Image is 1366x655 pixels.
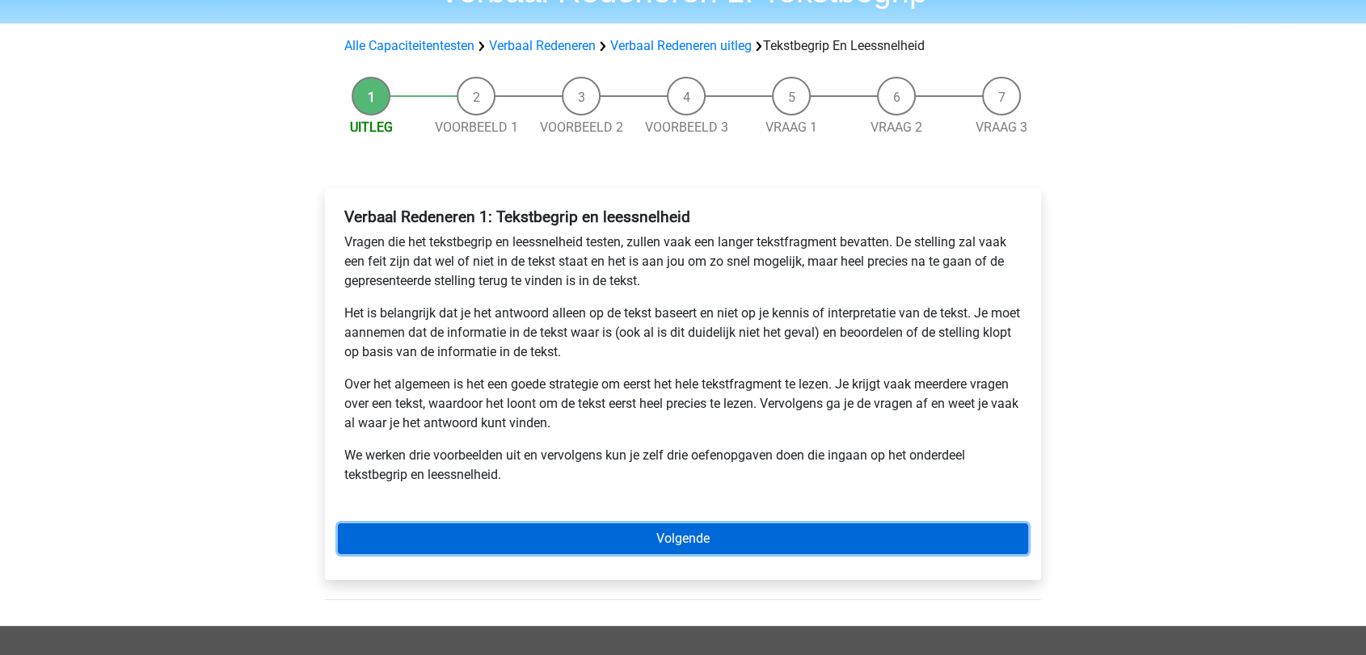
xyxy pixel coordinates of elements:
a: Alle Capaciteitentesten [344,38,474,53]
a: Volgende [338,523,1028,554]
a: Vraag 2 [871,120,922,135]
a: Verbaal Redeneren uitleg [610,38,752,53]
a: Vraag 1 [765,120,817,135]
div: Tekstbegrip En Leessnelheid [338,36,1028,56]
a: Voorbeeld 2 [540,120,623,135]
b: Verbaal Redeneren 1: Tekstbegrip en leessnelheid [344,208,690,226]
p: Vragen die het tekstbegrip en leessnelheid testen, zullen vaak een langer tekstfragment bevatten.... [344,233,1022,291]
p: We werken drie voorbeelden uit en vervolgens kun je zelf drie oefenopgaven doen die ingaan op het... [344,446,1022,485]
a: Vraag 3 [976,120,1027,135]
a: Voorbeeld 1 [435,120,518,135]
a: Voorbeeld 3 [645,120,728,135]
p: Over het algemeen is het een goede strategie om eerst het hele tekstfragment te lezen. Je krijgt ... [344,375,1022,433]
a: Uitleg [350,120,393,135]
a: Verbaal Redeneren [489,38,596,53]
p: Het is belangrijk dat je het antwoord alleen op de tekst baseert en niet op je kennis of interpre... [344,304,1022,362]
